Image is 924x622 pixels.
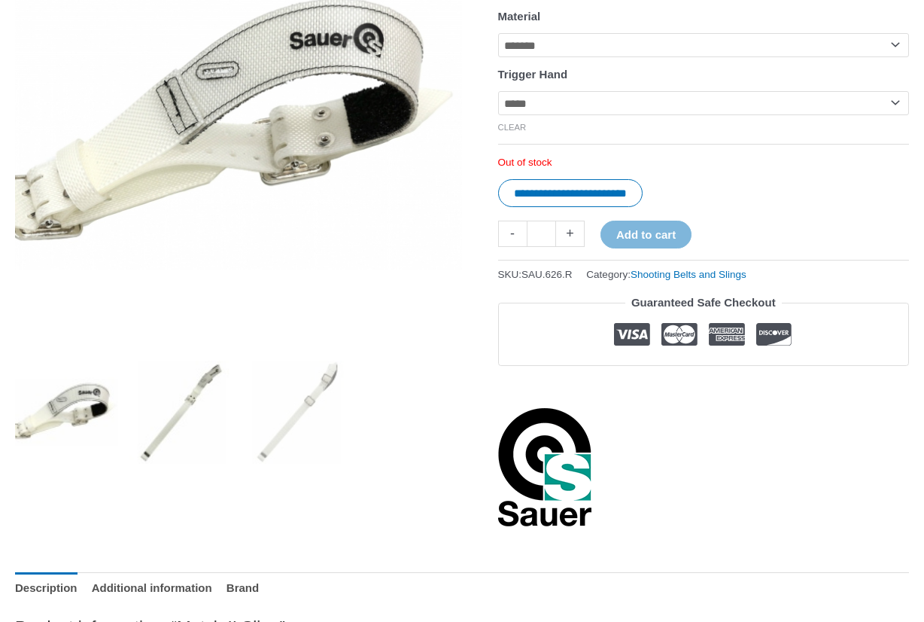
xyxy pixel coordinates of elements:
[521,269,573,280] span: SAU.626.R
[498,68,568,81] label: Trigger Hand
[498,265,573,284] span: SKU:
[600,221,691,248] button: Add to cart
[92,572,212,605] a: Additional information
[556,221,585,247] a: +
[586,265,746,284] span: Category:
[498,123,527,132] a: Clear options
[129,361,233,464] img: Match II Sling (SAUER) - Image 2
[15,572,78,605] a: Description
[625,292,782,313] legend: Guaranteed Safe Checkout
[498,407,592,527] a: Sauer Shooting Sportswear
[226,572,259,605] a: Brand
[498,10,541,23] label: Material
[631,269,746,280] a: Shooting Belts and Slings
[498,156,909,169] p: Out of stock
[527,221,556,247] input: Product quantity
[245,361,348,464] img: Match II Sling (SAUER) - Image 3
[498,377,909,395] iframe: Customer reviews powered by Trustpilot
[498,221,527,247] a: -
[15,361,118,464] img: Match II Sling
